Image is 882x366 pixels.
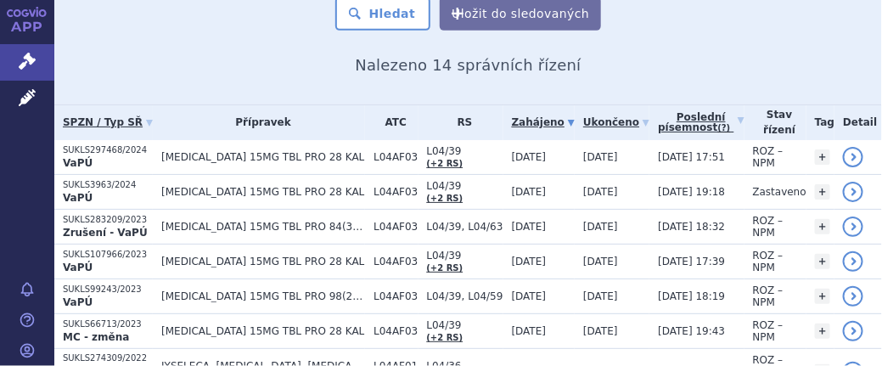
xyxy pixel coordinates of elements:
a: detail [843,147,863,167]
p: SUKLS99243/2023 [63,284,153,296]
p: SUKLS107966/2023 [63,249,153,261]
a: detail [843,182,863,202]
a: Poslednípísemnost(?) [658,105,744,140]
span: [DATE] [512,221,547,233]
span: [MEDICAL_DATA] 15MG TBL PRO 84(3X28) KAL [161,221,365,233]
span: [MEDICAL_DATA] 15MG TBL PRO 98(2X49) KAL [161,290,365,302]
span: [DATE] [583,221,618,233]
span: L04/39 [427,145,503,157]
span: L04/39 [427,319,503,331]
span: Nalezeno 14 správních řízení [355,56,581,74]
span: [MEDICAL_DATA] 15MG TBL PRO 28 KAL [161,325,365,337]
abbr: (?) [718,123,731,133]
a: detail [843,251,863,272]
p: SUKLS3963/2024 [63,179,153,191]
span: L04/39 [427,180,503,192]
span: ROZ – NPM [753,145,784,169]
span: [MEDICAL_DATA] 15MG TBL PRO 28 KAL [161,256,365,267]
a: (+2 RS) [427,159,463,168]
span: Zastaveno [753,186,806,198]
span: [DATE] [512,290,547,302]
a: SPZN / Typ SŘ [63,110,153,134]
a: Ukončeno [583,110,649,134]
span: L04AF03 [374,221,418,233]
span: [DATE] [512,256,547,267]
strong: VaPÚ [63,157,93,169]
span: L04AF03 [374,325,418,337]
strong: VaPÚ [63,296,93,308]
a: detail [843,217,863,237]
span: L04/39 [427,250,503,262]
a: + [815,324,830,339]
span: ROZ – NPM [753,250,784,273]
a: detail [843,321,863,341]
a: + [815,149,830,165]
a: + [815,289,830,304]
p: SUKLS66713/2023 [63,318,153,330]
span: [DATE] 19:18 [658,186,725,198]
span: L04AF03 [374,256,418,267]
span: L04AF03 [374,186,418,198]
p: SUKLS297468/2024 [63,144,153,156]
p: SUKLS283209/2023 [63,214,153,226]
a: detail [843,286,863,307]
a: (+2 RS) [427,263,463,273]
span: [DATE] 17:39 [658,256,725,267]
span: ROZ – NPM [753,284,784,308]
span: [MEDICAL_DATA] 15MG TBL PRO 28 KAL [161,186,365,198]
strong: Zrušení - VaPÚ [63,227,148,239]
a: + [815,219,830,234]
th: Stav řízení [744,105,806,140]
span: [DATE] [583,186,618,198]
strong: MC - změna [63,331,129,343]
a: (+2 RS) [427,194,463,203]
span: L04/39, L04/63 [427,221,503,233]
span: [DATE] [583,325,618,337]
span: [MEDICAL_DATA] 15MG TBL PRO 28 KAL [161,151,365,163]
span: [DATE] [583,256,618,267]
strong: VaPÚ [63,192,93,204]
span: L04AF03 [374,290,418,302]
span: [DATE] [583,151,618,163]
span: ROZ – NPM [753,319,784,343]
span: L04/39, L04/59 [427,290,503,302]
th: Přípravek [153,105,365,140]
a: (+2 RS) [427,333,463,342]
p: SUKLS274309/2022 [63,352,153,364]
th: Tag [806,105,834,140]
span: ROZ – NPM [753,215,784,239]
span: [DATE] [583,290,618,302]
span: [DATE] [512,151,547,163]
th: RS [419,105,503,140]
span: [DATE] 19:43 [658,325,725,337]
span: [DATE] [512,325,547,337]
a: + [815,184,830,200]
span: [DATE] 18:32 [658,221,725,233]
span: L04AF03 [374,151,418,163]
strong: VaPÚ [63,262,93,273]
span: [DATE] 18:19 [658,290,725,302]
span: [DATE] [512,186,547,198]
a: Zahájeno [512,110,575,134]
a: + [815,254,830,269]
span: [DATE] 17:51 [658,151,725,163]
th: ATC [365,105,418,140]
